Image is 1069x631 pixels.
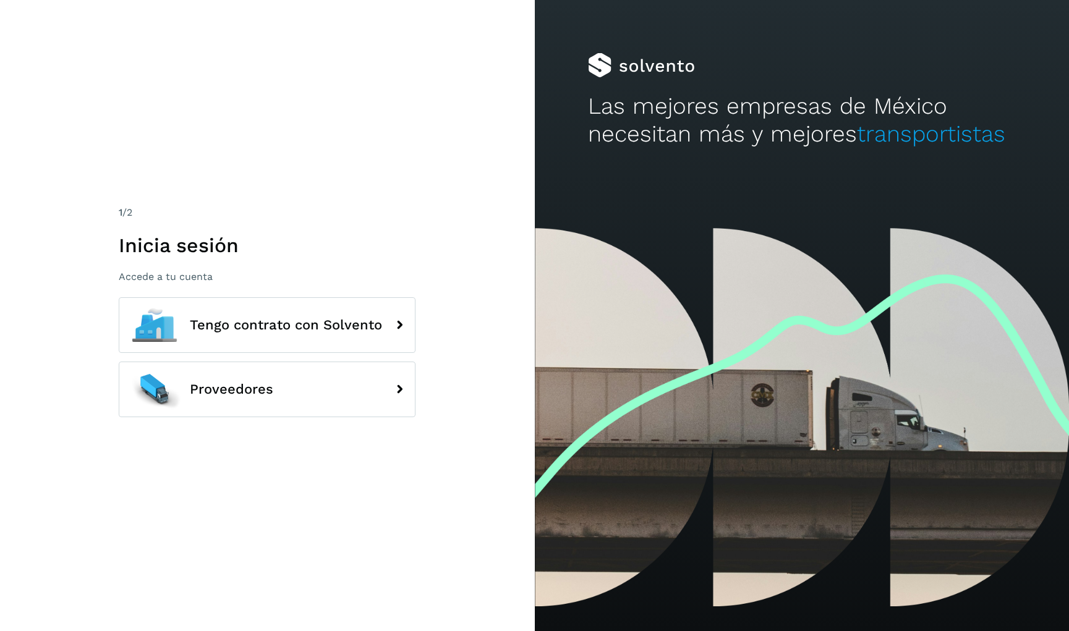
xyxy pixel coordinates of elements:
[119,271,415,282] p: Accede a tu cuenta
[119,362,415,417] button: Proveedores
[119,206,122,218] span: 1
[588,93,1016,148] h2: Las mejores empresas de México necesitan más y mejores
[190,382,273,397] span: Proveedores
[119,297,415,353] button: Tengo contrato con Solvento
[857,121,1005,147] span: transportistas
[119,205,415,220] div: /2
[119,234,415,257] h1: Inicia sesión
[190,318,382,332] span: Tengo contrato con Solvento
